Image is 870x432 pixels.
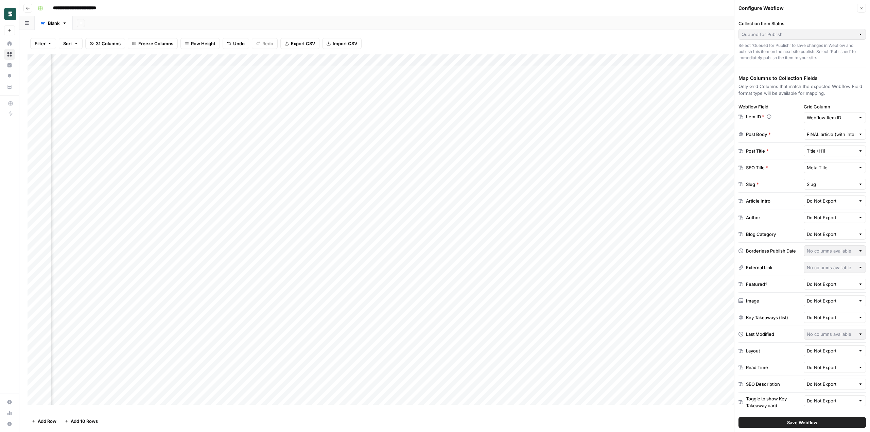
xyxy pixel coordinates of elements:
[738,20,866,27] label: Collection Item Status
[807,381,856,387] input: Do Not Export
[746,347,760,354] div: Layout
[746,231,776,238] div: Blog Category
[807,364,856,371] input: Do Not Export
[762,114,764,119] span: Required
[746,164,768,171] div: SEO Title
[63,40,72,47] span: Sort
[746,297,759,304] div: Image
[333,40,357,47] span: Import CSV
[787,419,817,426] span: Save Webflow
[4,82,15,92] a: Your Data
[4,397,15,408] a: Settings
[4,38,15,49] a: Home
[59,38,83,49] button: Sort
[280,38,319,49] button: Export CSV
[807,114,856,121] input: Webflow Item ID
[138,40,173,47] span: Freeze Columns
[128,38,178,49] button: Freeze Columns
[807,281,856,288] input: Do Not Export
[252,38,278,49] button: Redo
[738,103,801,110] div: Webflow Field
[191,40,215,47] span: Row Height
[746,264,772,271] div: External Link
[746,197,770,204] div: Article Intro
[807,297,856,304] input: Do Not Export
[742,31,855,38] input: Queued for Publish
[746,113,764,120] p: Item ID
[28,416,60,427] button: Add Row
[262,40,273,47] span: Redo
[807,264,856,271] input: No columns available
[746,395,801,409] div: Toggle to show Key Takeaway card
[807,164,856,171] input: Meta Title
[96,40,121,47] span: 31 Columns
[807,214,856,221] input: Do Not Export
[746,364,768,371] div: Read Time
[746,247,796,254] div: Borderless Publish Date
[738,83,866,97] p: Only Grid Columns that match the expected Webflow Field format type will be available for mapping.
[30,38,56,49] button: Filter
[738,75,866,82] h3: Map Columns to Collection Fields
[48,20,59,27] div: Blank
[807,347,856,354] input: Do Not Export
[807,314,856,321] input: Do Not Export
[807,231,856,238] input: Do Not Export
[738,42,866,61] div: Select 'Queued for Publish' to save changes in Webflow and publish this item on the next site pub...
[223,38,249,49] button: Undo
[4,5,15,22] button: Workspace: Borderless
[180,38,220,49] button: Row Height
[766,148,769,154] span: Required
[233,40,245,47] span: Undo
[746,281,767,288] div: Featured?
[807,148,856,154] input: Title (H1)
[746,381,780,387] div: SEO Description
[35,16,73,30] a: Blank
[4,408,15,418] a: Usage
[804,103,866,110] label: Grid Column
[746,131,771,138] div: Post Body
[38,418,56,425] span: Add Row
[4,60,15,71] a: Insights
[807,197,856,204] input: Do Not Export
[291,40,315,47] span: Export CSV
[60,416,102,427] button: Add 10 Rows
[738,417,866,428] button: Save Webflow
[807,131,856,138] input: FINAL article (with internal & external links)
[35,40,46,47] span: Filter
[746,181,759,188] div: Slug
[807,247,856,254] input: No columns available
[4,8,16,20] img: Borderless Logo
[4,71,15,82] a: Opportunities
[766,164,768,171] span: Required
[71,418,98,425] span: Add 10 Rows
[807,397,856,404] input: Do Not Export
[4,418,15,429] button: Help + Support
[768,131,771,138] span: Required
[85,38,125,49] button: 31 Columns
[746,148,769,154] div: Post Title
[322,38,362,49] button: Import CSV
[4,49,15,60] a: Browse
[746,314,788,321] div: Key Takeaways (list)
[756,181,759,188] span: Required
[807,331,856,338] input: No columns available
[807,181,856,188] input: Slug
[746,331,774,338] div: Last Modified
[746,214,760,221] div: Author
